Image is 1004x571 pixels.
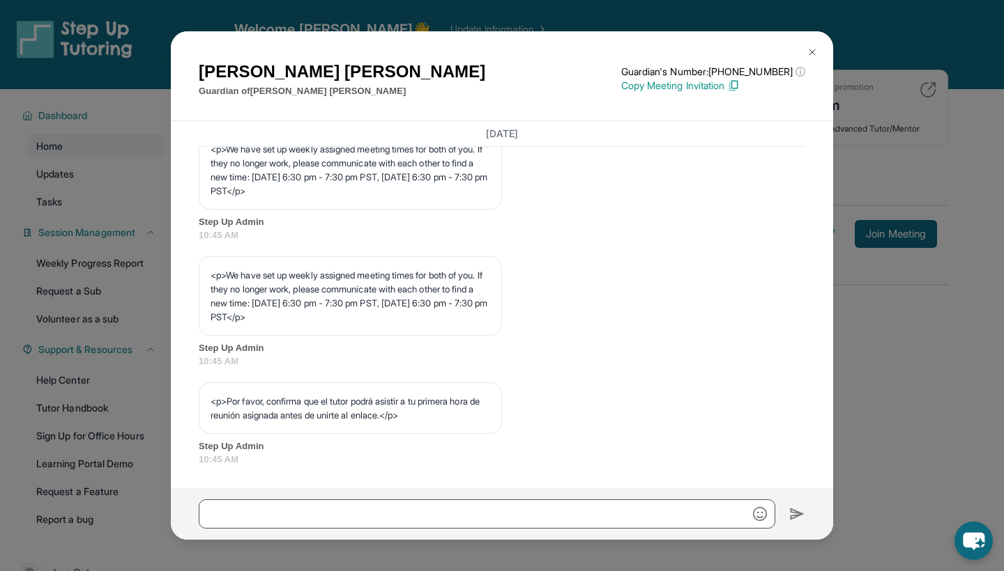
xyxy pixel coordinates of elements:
[211,394,490,422] p: <p>Por favor, confirma que el tutor podrá asistir a tu primera hora de reunión asignada antes de ...
[199,59,485,84] h1: [PERSON_NAME] [PERSON_NAME]
[796,65,805,79] span: ⓘ
[199,84,485,98] p: Guardian of [PERSON_NAME] [PERSON_NAME]
[199,354,805,368] span: 10:45 AM
[211,268,490,324] p: <p>We have set up weekly assigned meeting times for both of you. If they no longer work, please c...
[199,341,805,355] span: Step Up Admin
[199,127,805,141] h3: [DATE]
[199,439,805,453] span: Step Up Admin
[807,47,818,58] img: Close Icon
[621,79,805,93] p: Copy Meeting Invitation
[954,522,993,560] button: chat-button
[199,228,805,242] span: 10:45 AM
[199,453,805,467] span: 10:45 AM
[199,215,805,229] span: Step Up Admin
[621,65,805,79] p: Guardian's Number: [PHONE_NUMBER]
[753,507,767,521] img: Emoji
[211,142,490,198] p: <p>We have set up weekly assigned meeting times for both of you. If they no longer work, please c...
[727,79,740,92] img: Copy Icon
[789,506,805,522] img: Send icon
